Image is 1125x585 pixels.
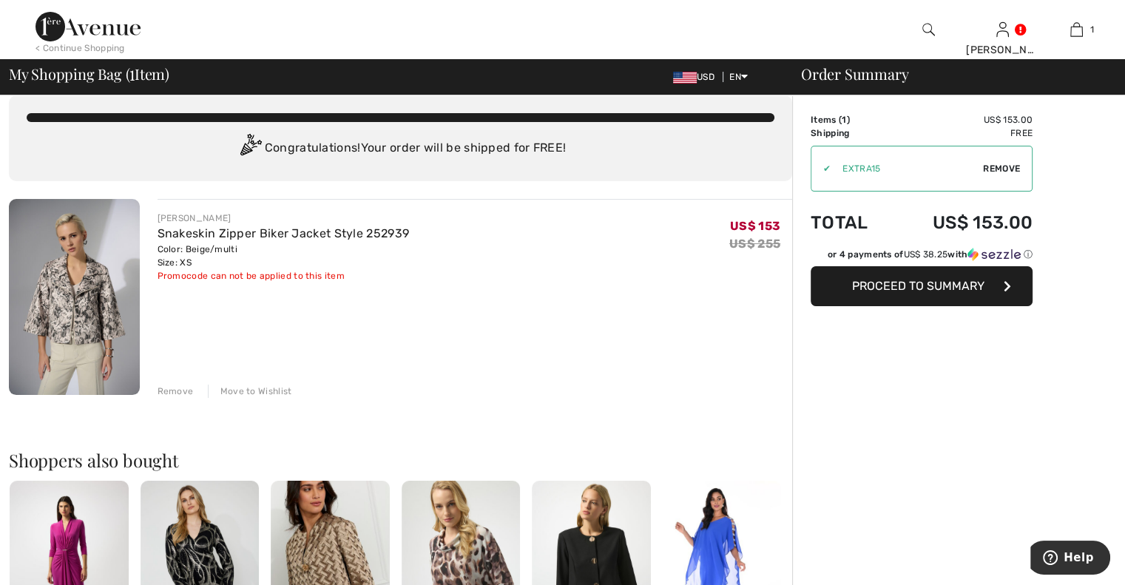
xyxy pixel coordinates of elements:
[831,146,983,191] input: Promo code
[922,21,935,38] img: search the website
[783,67,1116,81] div: Order Summary
[673,72,720,82] span: USD
[996,22,1009,36] a: Sign In
[891,197,1033,248] td: US$ 153.00
[729,237,780,251] s: US$ 255
[36,12,141,41] img: 1ère Avenue
[1070,21,1083,38] img: My Bag
[158,226,410,240] a: Snakeskin Zipper Biker Jacket Style 252939
[129,63,135,82] span: 1
[36,41,125,55] div: < Continue Shopping
[158,243,410,269] div: Color: Beige/multi Size: XS
[966,42,1038,58] div: [PERSON_NAME]
[729,72,748,82] span: EN
[158,212,410,225] div: [PERSON_NAME]
[852,279,984,293] span: Proceed to Summary
[967,248,1021,261] img: Sezzle
[811,162,831,175] div: ✔
[842,115,846,125] span: 1
[1030,541,1110,578] iframe: Opens a widget where you can find more information
[983,162,1020,175] span: Remove
[673,72,697,84] img: US Dollar
[811,126,891,140] td: Shipping
[235,134,265,163] img: Congratulation2.svg
[9,67,169,81] span: My Shopping Bag ( Item)
[27,134,774,163] div: Congratulations! Your order will be shipped for FREE!
[9,451,792,469] h2: Shoppers also bought
[730,219,780,233] span: US$ 153
[903,249,947,260] span: US$ 38.25
[811,248,1033,266] div: or 4 payments ofUS$ 38.25withSezzle Click to learn more about Sezzle
[811,113,891,126] td: Items ( )
[996,21,1009,38] img: My Info
[158,269,410,283] div: Promocode can not be applied to this item
[9,199,140,395] img: Snakeskin Zipper Biker Jacket Style 252939
[1040,21,1112,38] a: 1
[158,385,194,398] div: Remove
[1090,23,1094,36] span: 1
[891,113,1033,126] td: US$ 153.00
[891,126,1033,140] td: Free
[828,248,1033,261] div: or 4 payments of with
[208,385,292,398] div: Move to Wishlist
[811,197,891,248] td: Total
[811,266,1033,306] button: Proceed to Summary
